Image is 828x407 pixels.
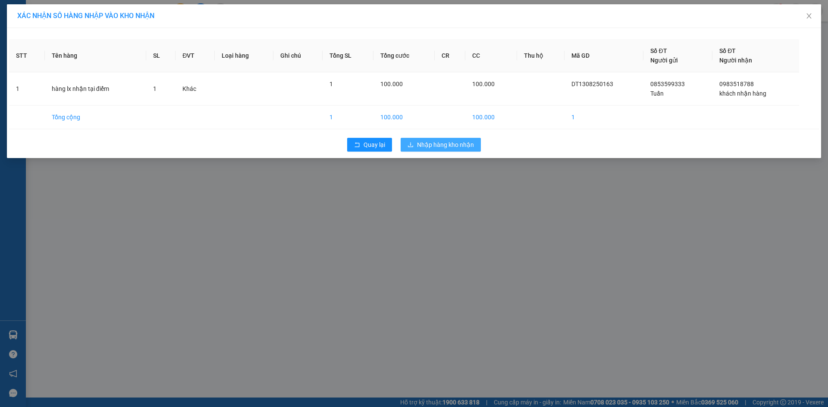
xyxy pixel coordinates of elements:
[373,106,434,129] td: 100.000
[347,138,392,152] button: rollbackQuay lại
[9,39,45,72] th: STT
[273,39,323,72] th: Ghi chú
[650,57,678,64] span: Người gửi
[323,39,373,72] th: Tổng SL
[417,140,474,149] span: Nhập hàng kho nhận
[719,47,736,54] span: Số ĐT
[465,106,517,129] td: 100.000
[17,12,154,20] span: XÁC NHẬN SỐ HÀNG NHẬP VÀO KHO NHẬN
[380,81,403,87] span: 100.000
[45,106,146,129] td: Tổng cộng
[797,4,821,28] button: Close
[9,72,45,106] td: 1
[719,81,754,87] span: 0983518788
[215,39,273,72] th: Loại hàng
[650,90,664,97] span: Tuấn
[565,106,644,129] td: 1
[329,81,333,87] span: 1
[806,12,812,19] span: close
[354,142,360,149] span: rollback
[719,57,752,64] span: Người nhận
[146,39,176,72] th: SL
[719,90,766,97] span: khách nhận hàng
[323,106,373,129] td: 1
[465,39,517,72] th: CC
[373,39,434,72] th: Tổng cước
[650,47,667,54] span: Số ĐT
[517,39,565,72] th: Thu hộ
[176,72,215,106] td: Khác
[401,138,481,152] button: downloadNhập hàng kho nhận
[364,140,385,149] span: Quay lại
[435,39,465,72] th: CR
[176,39,215,72] th: ĐVT
[153,85,157,92] span: 1
[408,142,414,149] span: download
[565,39,644,72] th: Mã GD
[571,81,613,87] span: DT1308250163
[45,39,146,72] th: Tên hàng
[45,72,146,106] td: hàng lx nhận tại điểm
[472,81,495,87] span: 100.000
[650,81,685,87] span: 0853599333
